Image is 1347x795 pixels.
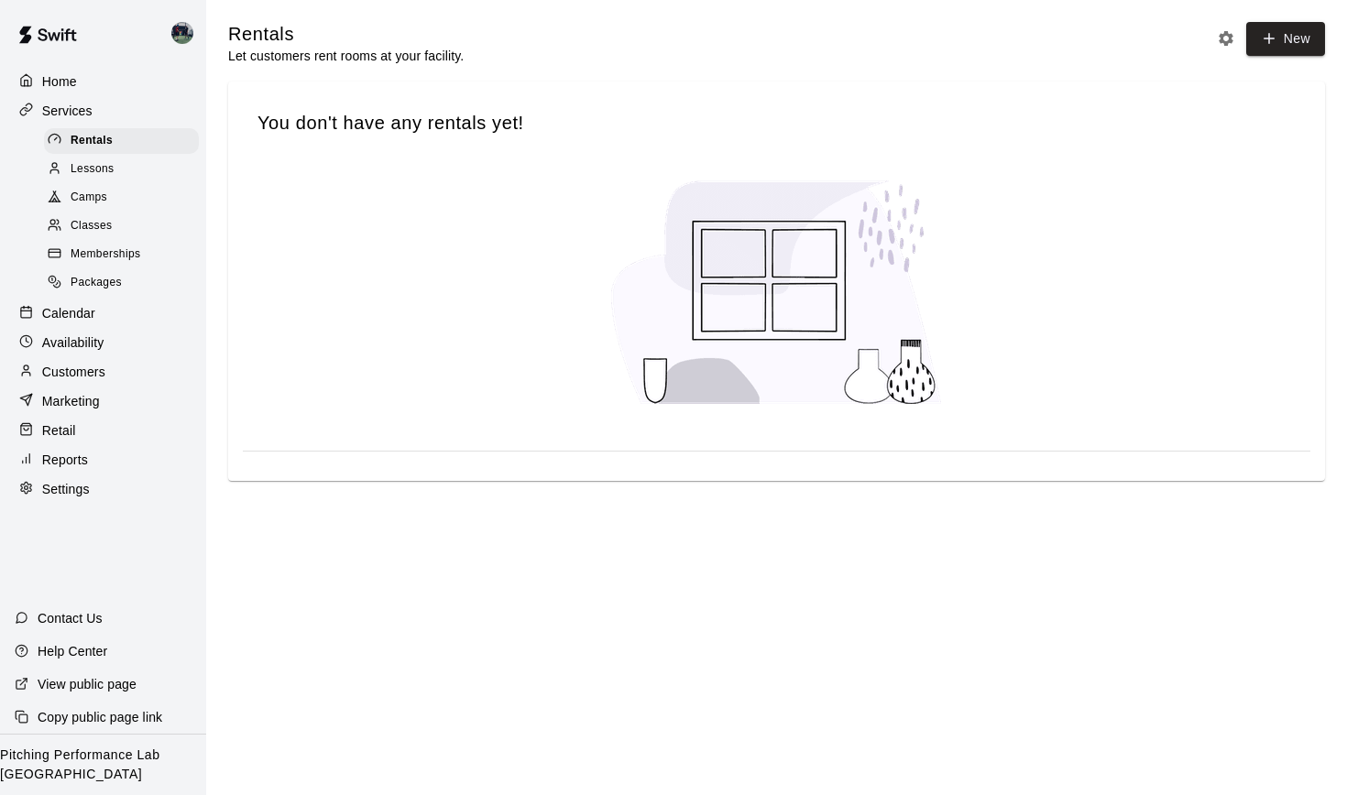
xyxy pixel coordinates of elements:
p: Help Center [38,642,107,660]
div: Camps [44,185,199,211]
p: Settings [42,480,90,498]
img: Kevin Greene [171,22,193,44]
div: Rentals [44,128,199,154]
span: Packages [71,274,122,292]
a: Services [15,97,192,125]
span: Classes [71,217,112,235]
a: Lessons [44,155,206,183]
a: Packages [44,269,206,298]
a: Memberships [44,241,206,269]
p: Home [42,72,77,91]
a: Retail [15,417,192,444]
p: Calendar [42,304,95,322]
a: Rentals [44,126,206,155]
a: Calendar [15,299,192,327]
a: Availability [15,329,192,356]
img: No services created [594,164,960,421]
p: Copy public page link [38,708,162,726]
p: Reports [42,451,88,469]
p: Services [42,102,93,120]
button: Rental settings [1212,25,1240,52]
div: Kevin Greene [168,15,206,51]
div: Memberships [44,242,199,267]
p: Contact Us [38,609,103,627]
span: Lessons [71,160,115,179]
a: Customers [15,358,192,386]
p: Customers [42,363,105,381]
span: Camps [71,189,107,207]
span: Rentals [71,132,113,150]
span: Memberships [71,245,140,264]
a: New [1246,22,1325,56]
div: Lessons [44,157,199,182]
div: Classes [44,213,199,239]
p: Availability [42,333,104,352]
a: Home [15,68,192,95]
p: Let customers rent rooms at your facility. [228,47,464,65]
p: Retail [42,421,76,440]
span: You don't have any rentals yet! [257,111,1296,136]
h5: Rentals [228,22,464,47]
div: Packages [44,270,199,296]
a: Classes [44,212,206,241]
a: Marketing [15,387,192,415]
a: Camps [44,184,206,212]
p: View public page [38,675,137,693]
a: Reports [15,446,192,474]
a: Settings [15,475,192,503]
p: Marketing [42,392,100,410]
